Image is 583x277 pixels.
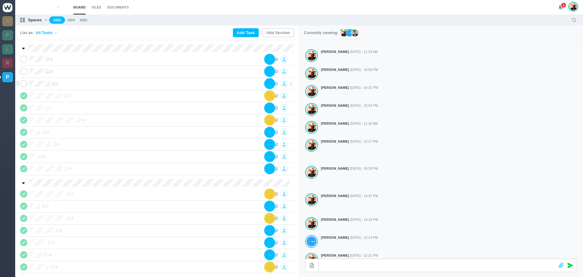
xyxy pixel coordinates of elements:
img: Antonio Lopes [307,218,316,229]
a: L [2,44,13,54]
strong: [PERSON_NAME] [321,139,349,144]
a: 2025 [49,16,65,24]
span: [DATE] - 15:04 PM [350,103,378,108]
img: Antonio Lopes [307,86,316,97]
strong: [PERSON_NAME] [321,67,349,72]
span: [DATE] - 16:28 PM [350,166,378,171]
strong: [PERSON_NAME] [321,166,349,171]
strong: [PERSON_NAME] [321,49,349,54]
strong: [PERSON_NAME] [321,217,349,222]
strong: [PERSON_NAME] [321,253,349,258]
p: Currently viewing: [304,30,338,36]
span: [DATE] - 16:32 PM [350,85,378,90]
span: All Tasks [36,30,53,36]
span: [DATE] - 12:14 PM [350,235,378,240]
strong: [PERSON_NAME] [321,85,349,90]
span: [DATE] - 12:31 PM [350,253,378,258]
img: Antonio Lopes [307,167,316,178]
img: Antonio Lopes [307,122,316,133]
button: Add Task [233,28,259,37]
span: [DATE] - 14:37 PM [350,193,378,199]
img: JT [346,29,353,36]
img: winio [3,3,12,12]
img: Antonio Lopes [307,68,316,79]
span: [DATE] - 11:16 AM [350,121,378,126]
strong: [PERSON_NAME] [321,121,349,126]
strong: [PERSON_NAME] [321,235,349,240]
img: Antonio Lopes [307,104,316,115]
div: List as: [20,30,58,36]
a: 2023 [80,18,87,23]
span: [DATE] - 12:17 PM [350,139,378,144]
span: 1 [561,2,567,8]
strong: [PERSON_NAME] [321,103,349,108]
button: Add Section [262,28,294,37]
span: [DATE] - 16:59 PM [350,67,378,72]
img: AL [340,29,348,36]
img: PL [351,29,359,36]
a: R [2,58,13,68]
a: 2024 [67,18,75,23]
a: R [2,16,13,26]
img: Antonio Lopes [307,195,316,205]
img: spaces [20,18,25,23]
img: Antonio Lopes [570,3,577,11]
a: P [2,72,13,82]
p: Spaces [28,17,42,23]
a: P [2,30,13,40]
img: Antonio Lopes [307,140,316,151]
span: [DATE] - 11:24 AM [350,49,378,54]
img: Antonio Lopes [307,50,316,61]
strong: [PERSON_NAME] [321,193,349,199]
img: João Tosta [307,236,316,247]
span: [DATE] - 14:16 PM [350,217,378,222]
